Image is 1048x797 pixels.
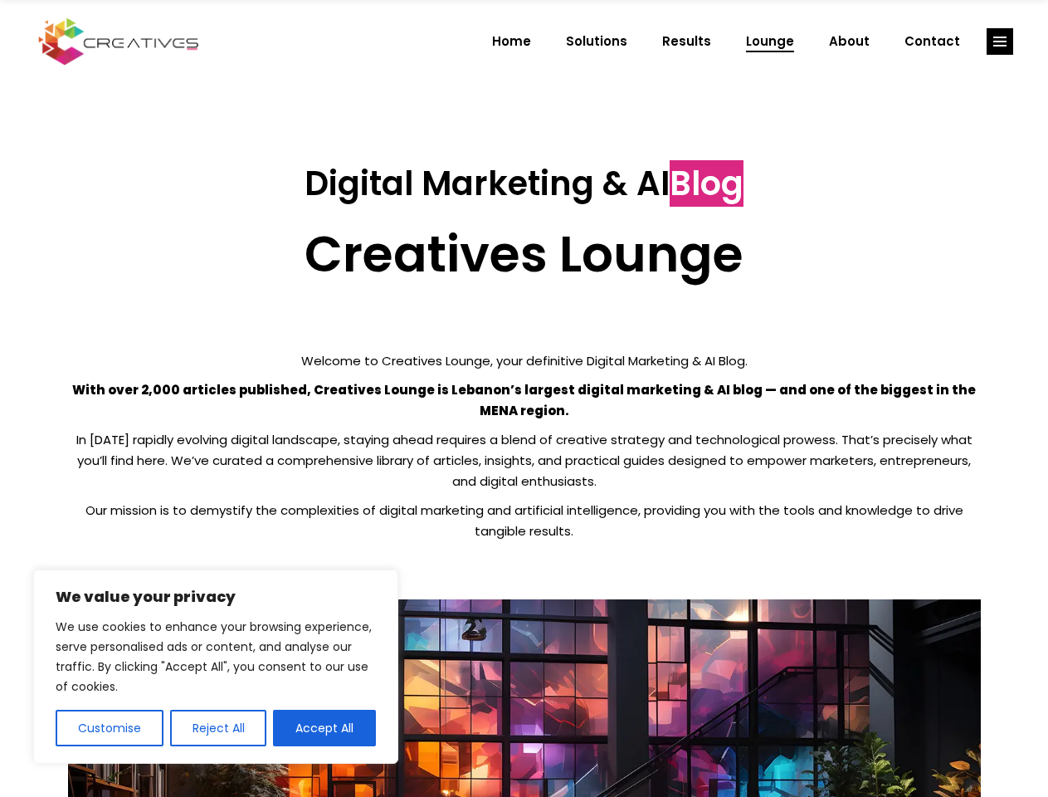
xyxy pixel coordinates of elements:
[829,20,870,63] span: About
[56,710,163,746] button: Customise
[72,381,976,419] strong: With over 2,000 articles published, Creatives Lounge is Lebanon’s largest digital marketing & AI ...
[273,710,376,746] button: Accept All
[645,20,729,63] a: Results
[35,16,202,67] img: Creatives
[729,20,812,63] a: Lounge
[56,617,376,697] p: We use cookies to enhance your browsing experience, serve personalised ads or content, and analys...
[987,28,1013,55] a: link
[746,20,794,63] span: Lounge
[670,160,743,207] span: Blog
[475,20,548,63] a: Home
[812,20,887,63] a: About
[662,20,711,63] span: Results
[68,350,981,371] p: Welcome to Creatives Lounge, your definitive Digital Marketing & AI Blog.
[492,20,531,63] span: Home
[68,500,981,541] p: Our mission is to demystify the complexities of digital marketing and artificial intelligence, pr...
[170,710,267,746] button: Reject All
[56,587,376,607] p: We value your privacy
[68,429,981,491] p: In [DATE] rapidly evolving digital landscape, staying ahead requires a blend of creative strategy...
[548,20,645,63] a: Solutions
[68,224,981,284] h2: Creatives Lounge
[566,20,627,63] span: Solutions
[33,570,398,764] div: We value your privacy
[887,20,977,63] a: Contact
[904,20,960,63] span: Contact
[68,164,981,203] h3: Digital Marketing & AI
